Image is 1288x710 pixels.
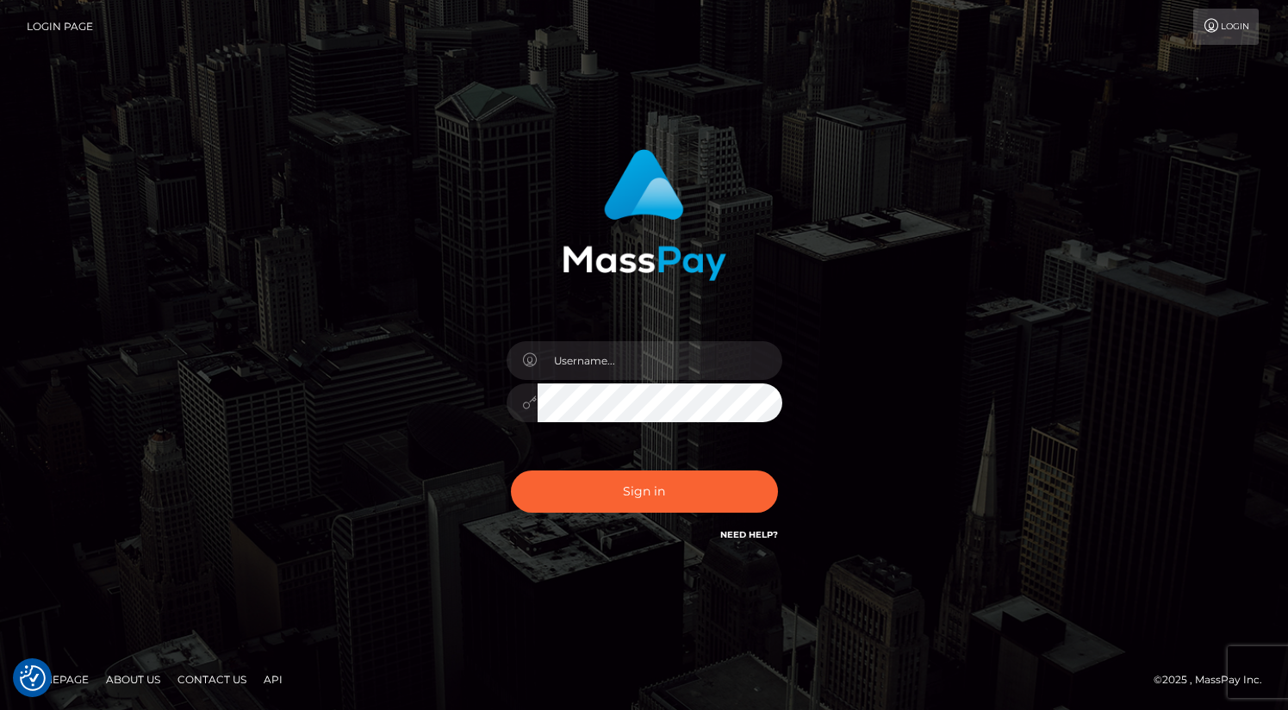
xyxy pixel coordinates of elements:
div: © 2025 , MassPay Inc. [1154,670,1275,689]
button: Sign in [511,470,778,513]
button: Consent Preferences [20,665,46,691]
img: MassPay Login [563,149,726,281]
a: Login [1193,9,1259,45]
a: Login Page [27,9,93,45]
a: API [257,666,289,693]
a: Contact Us [171,666,253,693]
a: Need Help? [720,529,778,540]
img: Revisit consent button [20,665,46,691]
a: Homepage [19,666,96,693]
input: Username... [538,341,782,380]
a: About Us [99,666,167,693]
